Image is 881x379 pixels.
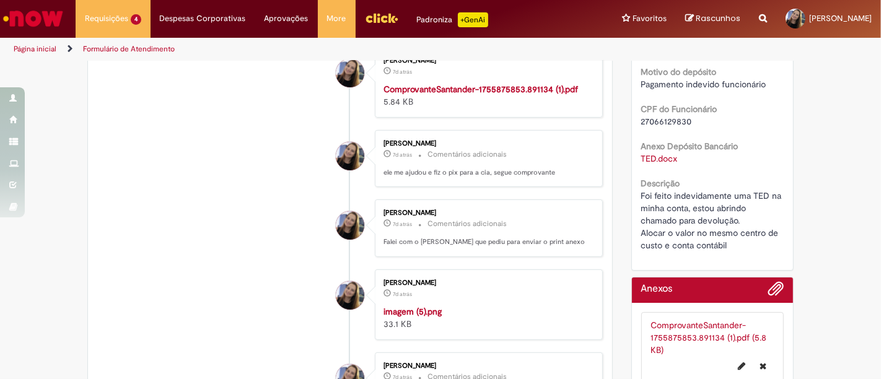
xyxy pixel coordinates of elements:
[809,13,872,24] span: [PERSON_NAME]
[641,79,766,90] span: Pagamento indevido funcionário
[458,12,488,27] p: +GenAi
[393,68,412,76] span: 7d atrás
[393,290,412,298] time: 22/08/2025 12:18:53
[384,168,590,178] p: ele me ajudou e fiz o pix para a cia, segue comprovante
[384,306,442,317] a: imagem (5).png
[641,190,784,251] span: Foi feito indevidamente uma TED na minha conta, estou abrindo chamado para devolução. Alocar o va...
[265,12,309,25] span: Aprovações
[768,281,784,303] button: Adicionar anexos
[365,9,398,27] img: click_logo_yellow_360x200.png
[393,68,412,76] time: 22/08/2025 12:22:56
[651,320,767,355] a: ComprovanteSantander-1755875853.891134 (1).pdf (5.8 KB)
[752,356,774,376] button: Excluir ComprovanteSantander-1755875853.891134 (1).pdf
[85,12,128,25] span: Requisições
[336,142,364,170] div: Luciana Mendonca
[393,151,412,159] span: 7d atrás
[427,149,507,160] small: Comentários adicionais
[384,57,590,64] div: [PERSON_NAME]
[384,209,590,217] div: [PERSON_NAME]
[83,44,175,54] a: Formulário de Atendimento
[641,103,717,115] b: CPF do Funcionário
[336,281,364,310] div: Luciana Mendonca
[384,362,590,370] div: [PERSON_NAME]
[641,66,717,77] b: Motivo do depósito
[9,38,578,61] ul: Trilhas de página
[696,12,740,24] span: Rascunhos
[393,290,412,298] span: 7d atrás
[641,284,673,295] h2: Anexos
[685,13,740,25] a: Rascunhos
[336,211,364,240] div: Luciana Mendonca
[633,12,667,25] span: Favoritos
[1,6,65,31] img: ServiceNow
[384,237,590,247] p: Falei com o [PERSON_NAME] que pediu para enviar o print anexo
[641,153,678,164] a: Download de TED.docx
[641,178,680,189] b: Descrição
[730,356,753,376] button: Editar nome de arquivo ComprovanteSantander-1755875853.891134 (1).pdf
[327,12,346,25] span: More
[384,305,590,330] div: 33.1 KB
[427,219,507,229] small: Comentários adicionais
[641,141,739,152] b: Anexo Depósito Bancário
[384,84,578,95] a: ComprovanteSantander-1755875853.891134 (1).pdf
[393,151,412,159] time: 22/08/2025 12:22:48
[14,44,56,54] a: Página inicial
[393,220,412,228] span: 7d atrás
[384,279,590,287] div: [PERSON_NAME]
[384,140,590,147] div: [PERSON_NAME]
[131,14,141,25] span: 4
[393,220,412,228] time: 22/08/2025 12:19:26
[384,83,590,108] div: 5.84 KB
[641,116,692,127] span: 27066129830
[417,12,488,27] div: Padroniza
[160,12,246,25] span: Despesas Corporativas
[336,59,364,87] div: Luciana Mendonca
